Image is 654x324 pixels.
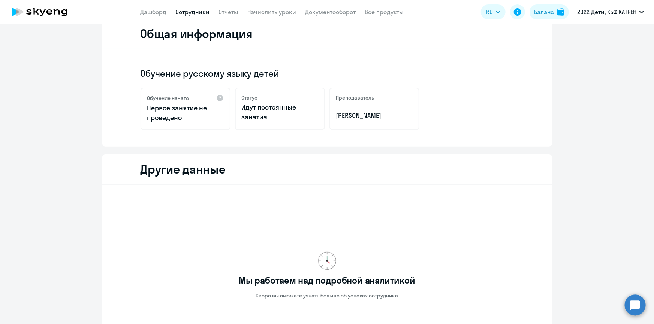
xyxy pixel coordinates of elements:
h2: Общая информация [141,26,253,41]
h2: Мы работаем над подробной аналитикой [239,274,415,286]
p: Первое занятие не проведено [147,103,224,123]
span: Обучение русскому языку детей [141,67,279,79]
span: RU [486,7,493,16]
button: RU [481,4,506,19]
a: Начислить уроки [248,8,296,16]
a: Документооборот [305,8,356,16]
h5: Обучение начато [147,95,189,101]
div: Баланс [534,7,554,16]
img: balance [557,8,564,16]
p: Идут постоянные занятия [242,103,318,122]
p: Скоро вы сможете узнать больше об успехах сотрудника [256,292,398,299]
p: 2022 Дети, КБФ КАТРЕН [577,7,636,16]
img: clock [318,252,336,270]
button: 2022 Дети, КБФ КАТРЕН [573,3,648,21]
a: Дашборд [141,8,167,16]
a: Отчеты [219,8,239,16]
button: Балансbalance [530,4,569,19]
h5: Статус [242,94,258,101]
h5: Преподаватель [336,94,374,101]
a: Сотрудники [176,8,210,16]
a: Все продукты [365,8,404,16]
p: [PERSON_NAME] [336,111,413,120]
h2: Другие данные [141,162,226,177]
